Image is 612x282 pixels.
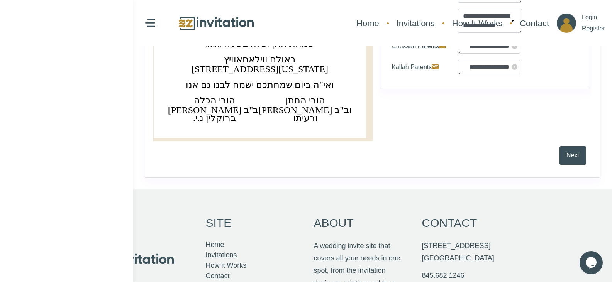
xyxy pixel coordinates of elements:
iframe: chat widget [580,251,604,274]
a: Invitations [393,13,439,34]
a: Contact [206,271,230,281]
img: ico_account.png [557,14,576,33]
text: [STREET_ADDRESS][US_STATE] [192,64,328,74]
text: ‏באולם ווילאחאוויץ‏ [224,54,296,64]
text: ‏[PERSON_NAME] וב"ב‏ [259,105,352,115]
button: Next [559,146,586,165]
text: ‏ורעיתו‏ [293,113,318,123]
text: ‏שמחת חתן וכלה בשעה 9:00‏ [205,39,315,49]
text: ‏הורי הכלה‏ [194,95,235,105]
a: How It Works [448,13,506,34]
text: ‏הורי החתן‏ [285,95,325,105]
a: Home [206,240,224,250]
img: logo.png [178,15,255,32]
text: ‏ברוקלין נ.י.‏ [193,113,236,123]
a: Contact [516,13,553,34]
p: [STREET_ADDRESS] [GEOGRAPHIC_DATA] [422,240,494,265]
p: Login Register [582,12,605,34]
img: logo.png [98,252,175,268]
label: Kallah Parents [386,60,452,74]
p: Site [206,213,232,233]
a: Home [353,13,383,34]
button: Prev [529,146,555,165]
a: 845.682.1246 [422,270,465,281]
a: How it Works [206,260,247,271]
span: x [512,64,517,70]
p: About [314,213,354,233]
text: ‏[PERSON_NAME] וב"ב‏ [168,105,261,115]
a: Invitations [206,250,237,260]
text: ‏ואי"ה ביום שמחתכם ישמח לבנו גם אנו‏ [186,80,334,90]
p: Contact [422,213,477,233]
